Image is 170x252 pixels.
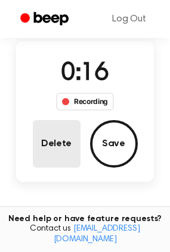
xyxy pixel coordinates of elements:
span: Contact us [7,224,163,245]
button: Save Audio Record [90,120,138,168]
span: 0:16 [61,61,109,86]
a: Log Out [100,5,158,33]
button: Delete Audio Record [33,120,81,168]
a: [EMAIL_ADDRESS][DOMAIN_NAME] [54,225,140,244]
div: Recording [56,93,114,111]
a: Beep [12,8,79,31]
